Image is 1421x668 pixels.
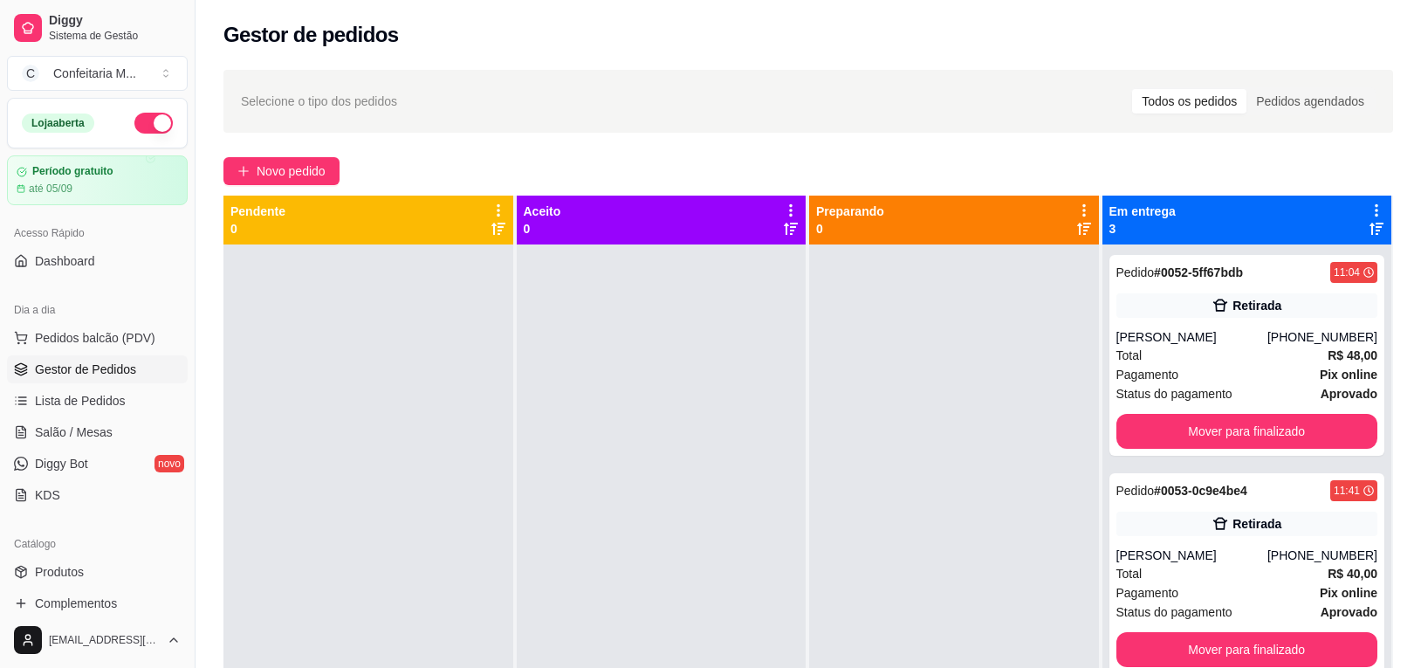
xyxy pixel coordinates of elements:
[1328,348,1377,362] strong: R$ 48,00
[1267,547,1377,564] div: [PHONE_NUMBER]
[816,220,884,238] p: 0
[1232,297,1281,314] div: Retirada
[1154,484,1247,498] strong: # 0053-0c9e4be4
[1116,583,1179,603] span: Pagamento
[1132,89,1246,114] div: Todos os pedidos
[257,162,326,181] span: Novo pedido
[816,203,884,220] p: Preparando
[1116,346,1143,365] span: Total
[32,165,113,178] article: Período gratuito
[1116,603,1232,622] span: Status do pagamento
[134,113,173,134] button: Alterar Status
[223,21,399,49] h2: Gestor de pedidos
[7,247,188,275] a: Dashboard
[35,329,155,347] span: Pedidos balcão (PDV)
[7,219,188,247] div: Acesso Rápido
[1116,365,1179,384] span: Pagamento
[35,455,88,472] span: Diggy Bot
[7,387,188,415] a: Lista de Pedidos
[7,589,188,617] a: Complementos
[1116,265,1155,279] span: Pedido
[7,155,188,205] a: Período gratuitoaté 05/09
[22,65,39,82] span: C
[35,392,126,410] span: Lista de Pedidos
[7,324,188,352] button: Pedidos balcão (PDV)
[223,157,340,185] button: Novo pedido
[35,361,136,378] span: Gestor de Pedidos
[1246,89,1374,114] div: Pedidos agendados
[1232,515,1281,533] div: Retirada
[230,220,285,238] p: 0
[53,65,136,82] div: Confeitaria M ...
[7,530,188,558] div: Catálogo
[35,424,113,441] span: Salão / Mesas
[49,633,160,647] span: [EMAIL_ADDRESS][DOMAIN_NAME]
[7,56,188,91] button: Select a team
[1116,384,1232,403] span: Status do pagamento
[1320,368,1377,382] strong: Pix online
[241,92,397,111] span: Selecione o tipo dos pedidos
[49,13,181,29] span: Diggy
[1321,605,1377,619] strong: aprovado
[524,203,561,220] p: Aceito
[1116,547,1267,564] div: [PERSON_NAME]
[237,165,250,177] span: plus
[1116,484,1155,498] span: Pedido
[35,252,95,270] span: Dashboard
[35,595,117,612] span: Complementos
[1116,414,1378,449] button: Mover para finalizado
[1334,484,1360,498] div: 11:41
[230,203,285,220] p: Pendente
[1116,564,1143,583] span: Total
[1116,328,1267,346] div: [PERSON_NAME]
[1109,220,1176,238] p: 3
[7,481,188,509] a: KDS
[1328,567,1377,581] strong: R$ 40,00
[1334,265,1360,279] div: 11:04
[1109,203,1176,220] p: Em entrega
[1116,632,1378,667] button: Mover para finalizado
[29,182,72,196] article: até 05/09
[7,450,188,478] a: Diggy Botnovo
[1267,328,1377,346] div: [PHONE_NUMBER]
[35,563,84,581] span: Produtos
[7,619,188,661] button: [EMAIL_ADDRESS][DOMAIN_NAME]
[524,220,561,238] p: 0
[7,355,188,383] a: Gestor de Pedidos
[7,296,188,324] div: Dia a dia
[7,418,188,446] a: Salão / Mesas
[7,558,188,586] a: Produtos
[1154,265,1243,279] strong: # 0052-5ff67bdb
[35,486,60,504] span: KDS
[1321,387,1377,401] strong: aprovado
[7,7,188,49] a: DiggySistema de Gestão
[22,114,94,133] div: Loja aberta
[49,29,181,43] span: Sistema de Gestão
[1320,586,1377,600] strong: Pix online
